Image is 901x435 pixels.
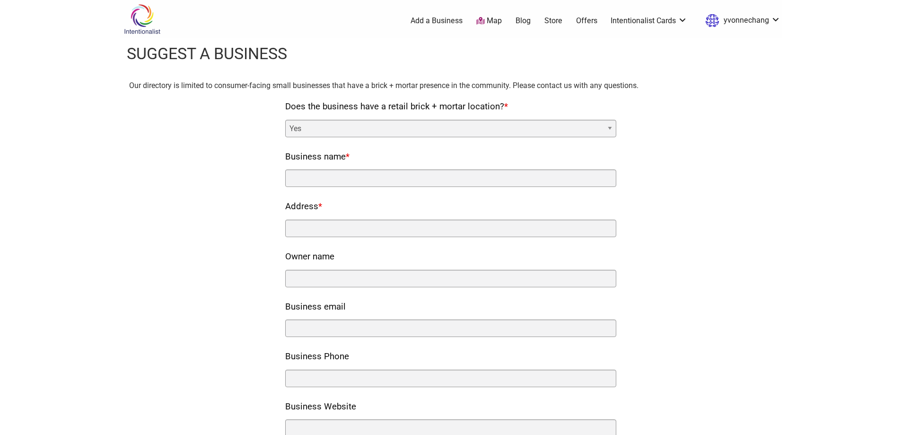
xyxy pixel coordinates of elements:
[285,349,349,365] label: Business Phone
[544,16,562,26] a: Store
[285,99,508,115] label: Does the business have a retail brick + mortar location?
[120,4,165,35] img: Intentionalist
[127,43,287,65] h1: Suggest a business
[516,16,531,26] a: Blog
[611,16,687,26] a: Intentionalist Cards
[285,249,334,265] label: Owner name
[285,199,322,215] label: Address
[476,16,502,27] a: Map
[411,16,463,26] a: Add a Business
[701,12,780,29] a: yvonnechang
[576,16,597,26] a: Offers
[285,149,350,165] label: Business name
[285,399,356,415] label: Business Website
[129,80,772,92] p: Our directory is limited to consumer-facing small businesses that have a brick + mortar presence ...
[285,299,346,315] label: Business email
